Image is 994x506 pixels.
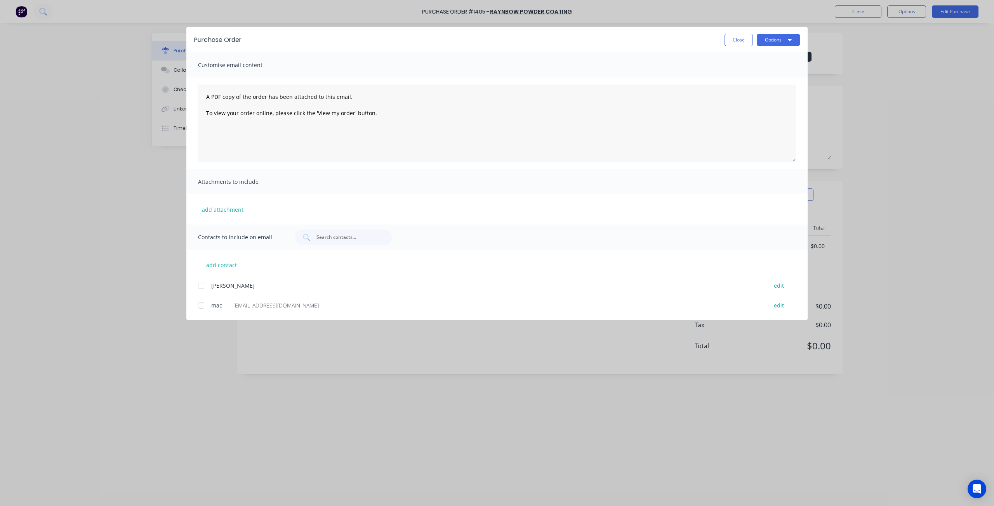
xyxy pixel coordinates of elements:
[769,300,789,311] button: edit
[211,281,255,290] span: [PERSON_NAME]
[198,85,796,162] textarea: A PDF copy of the order has been attached to this email. To view your order online, please click ...
[198,204,247,215] button: add attachment
[757,34,800,46] button: Options
[233,301,319,309] span: [EMAIL_ADDRESS][DOMAIN_NAME]
[198,232,283,243] span: Contacts to include on email
[194,35,242,45] div: Purchase Order
[725,34,753,46] button: Close
[198,176,283,187] span: Attachments to include
[769,280,789,290] button: edit
[198,259,245,271] button: add contact
[227,301,229,309] span: -
[198,60,283,71] span: Customise email content
[211,301,222,309] span: mac
[316,233,380,241] input: Search contacts...
[968,480,986,498] div: Open Intercom Messenger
